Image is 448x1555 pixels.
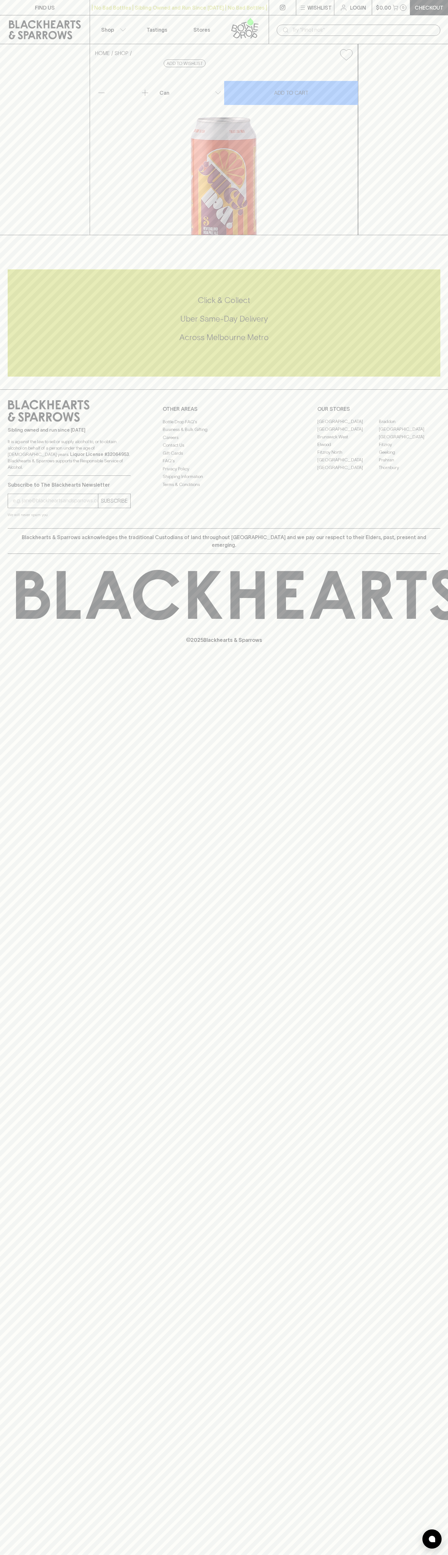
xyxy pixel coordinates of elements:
p: We will never spam you [8,512,131,518]
p: Blackhearts & Sparrows acknowledges the traditional Custodians of land throughout [GEOGRAPHIC_DAT... [12,533,436,549]
a: Careers [163,434,286,441]
a: Shipping Information [163,473,286,481]
p: It is against the law to sell or supply alcohol to, or to obtain alcohol on behalf of a person un... [8,438,131,470]
strong: Liquor License #32064953 [70,452,129,457]
p: Login [350,4,366,12]
a: Prahran [379,456,440,464]
button: Add to wishlist [338,47,355,63]
p: SUBSCRIBE [101,497,128,505]
p: Subscribe to The Blackhearts Newsletter [8,481,131,489]
button: Add to wishlist [164,60,206,67]
a: Business & Bulk Gifting [163,426,286,434]
div: Call to action block [8,269,440,377]
p: Sibling owned and run since [DATE] [8,427,131,433]
a: Fitzroy [379,441,440,449]
button: ADD TO CART [224,81,358,105]
p: OUR STORES [317,405,440,413]
p: Tastings [147,26,167,34]
a: SHOP [115,50,128,56]
a: [GEOGRAPHIC_DATA] [379,433,440,441]
a: Tastings [134,15,179,44]
p: ADD TO CART [274,89,308,97]
a: Brunswick West [317,433,379,441]
a: [GEOGRAPHIC_DATA] [317,464,379,472]
a: Privacy Policy [163,465,286,473]
p: 0 [402,6,404,9]
a: [GEOGRAPHIC_DATA] [317,426,379,433]
a: Terms & Conditions [163,481,286,488]
p: $0.00 [376,4,391,12]
img: bubble-icon [429,1536,435,1542]
a: Stores [179,15,224,44]
a: HOME [95,50,110,56]
a: Elwood [317,441,379,449]
p: Can [159,89,169,97]
a: Braddon [379,418,440,426]
input: e.g. jane@blackheartsandsparrows.com.au [13,496,98,506]
p: Stores [193,26,210,34]
a: Gift Cards [163,449,286,457]
a: [GEOGRAPHIC_DATA] [317,418,379,426]
button: Shop [90,15,135,44]
input: Try "Pinot noir" [292,25,435,35]
p: OTHER AREAS [163,405,286,413]
p: FIND US [35,4,55,12]
a: Geelong [379,449,440,456]
p: Shop [101,26,114,34]
button: SUBSCRIBE [98,494,130,508]
a: [GEOGRAPHIC_DATA] [379,426,440,433]
p: Wishlist [307,4,332,12]
img: 50619.png [90,66,358,235]
div: Can [157,86,224,99]
a: [GEOGRAPHIC_DATA] [317,456,379,464]
a: Bottle Drop FAQ's [163,418,286,426]
p: Checkout [415,4,444,12]
h5: Uber Same-Day Delivery [8,314,440,324]
h5: Click & Collect [8,295,440,306]
a: FAQ's [163,457,286,465]
a: Thornbury [379,464,440,472]
h5: Across Melbourne Metro [8,332,440,343]
a: Contact Us [163,442,286,449]
a: Fitzroy North [317,449,379,456]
